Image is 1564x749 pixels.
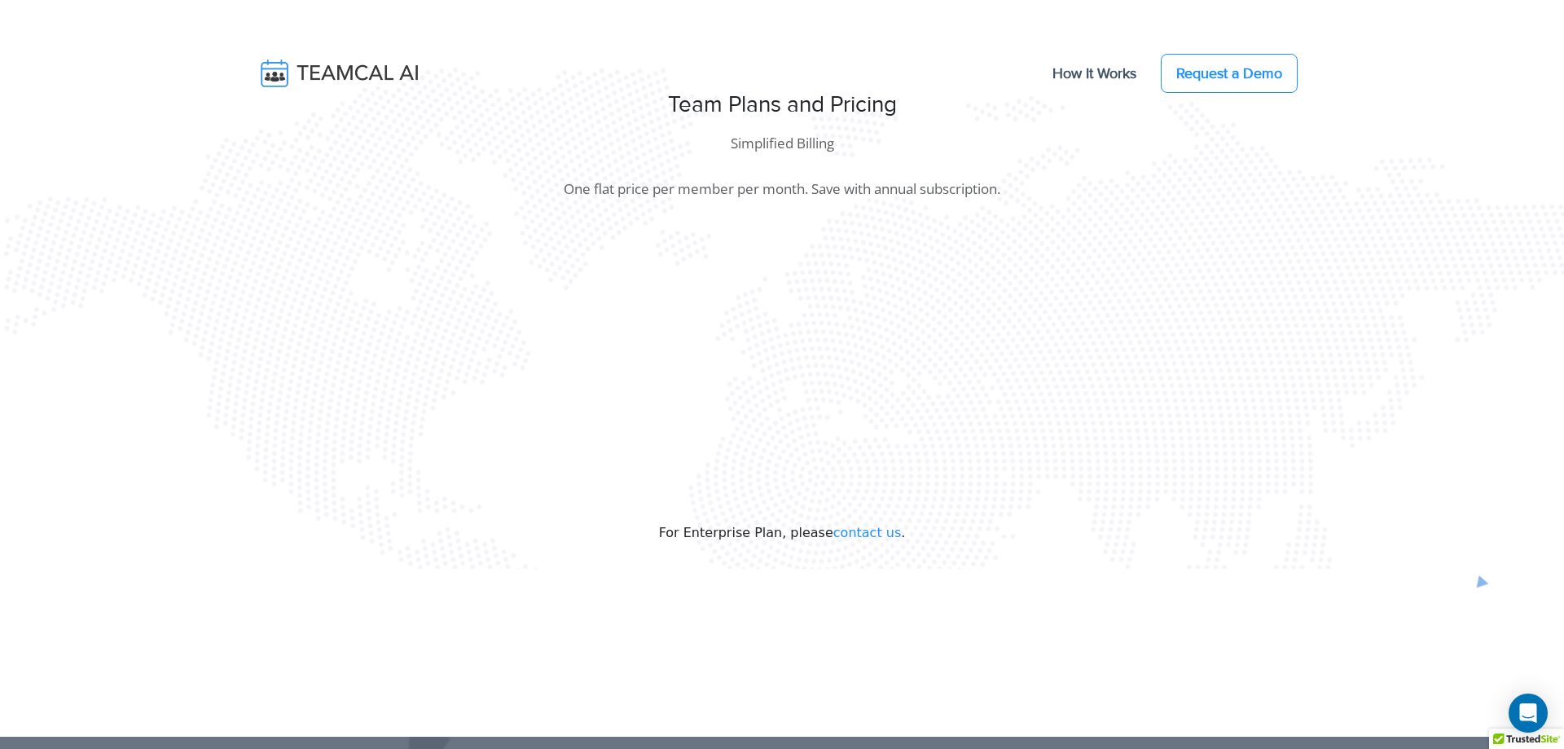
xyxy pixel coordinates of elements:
[1036,56,1153,90] a: How It Works
[1161,54,1298,93] a: Request a Demo
[833,525,901,540] a: contact us
[13,523,1551,543] center: For Enterprise Plan, please .
[1509,694,1548,733] div: Open Intercom Messenger
[13,132,1551,200] p: Simplified Billing One flat price per member per month. Save with annual subscription.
